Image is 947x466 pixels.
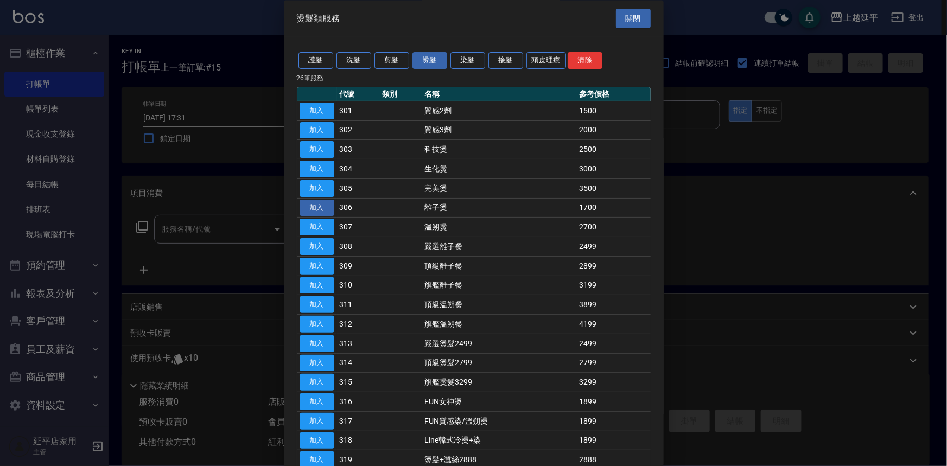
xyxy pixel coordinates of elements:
[576,87,650,101] th: 參考價格
[337,295,380,315] td: 311
[422,373,577,392] td: 旗艦燙髮3299
[526,53,567,69] button: 頭皮理療
[576,199,650,218] td: 1700
[576,431,650,451] td: 1899
[300,297,334,314] button: 加入
[422,179,577,199] td: 完美燙
[300,122,334,139] button: 加入
[300,161,334,178] button: 加入
[337,199,380,218] td: 306
[422,218,577,237] td: 溫朔燙
[336,53,371,69] button: 洗髮
[300,142,334,158] button: 加入
[300,335,334,352] button: 加入
[337,87,380,101] th: 代號
[300,432,334,449] button: 加入
[576,257,650,276] td: 2899
[576,121,650,141] td: 2000
[576,159,650,179] td: 3000
[422,237,577,257] td: 嚴選離子餐
[422,87,577,101] th: 名稱
[300,219,334,236] button: 加入
[422,257,577,276] td: 頂級離子餐
[576,140,650,159] td: 2500
[422,199,577,218] td: 離子燙
[576,334,650,354] td: 2499
[300,316,334,333] button: 加入
[576,295,650,315] td: 3899
[576,218,650,237] td: 2700
[422,431,577,451] td: Line韓式冷燙+染
[337,140,380,159] td: 303
[576,412,650,431] td: 1899
[422,354,577,373] td: 頂級燙髮2799
[422,140,577,159] td: 科技燙
[337,392,380,412] td: 316
[422,392,577,412] td: FUN女神燙
[412,53,447,69] button: 燙髮
[576,101,650,121] td: 1500
[300,103,334,119] button: 加入
[337,159,380,179] td: 304
[300,258,334,275] button: 加入
[576,392,650,412] td: 1899
[337,373,380,392] td: 315
[422,159,577,179] td: 生化燙
[337,101,380,121] td: 301
[337,218,380,237] td: 307
[576,354,650,373] td: 2799
[576,315,650,334] td: 4199
[337,334,380,354] td: 313
[300,394,334,411] button: 加入
[300,355,334,372] button: 加入
[379,87,422,101] th: 類別
[616,9,651,29] button: 關閉
[297,73,651,83] p: 26 筆服務
[374,53,409,69] button: 剪髮
[300,413,334,430] button: 加入
[337,354,380,373] td: 314
[568,53,602,69] button: 清除
[300,239,334,256] button: 加入
[576,237,650,257] td: 2499
[300,374,334,391] button: 加入
[422,295,577,315] td: 頂級溫朔餐
[576,276,650,296] td: 3199
[576,373,650,392] td: 3299
[488,53,523,69] button: 接髮
[337,237,380,257] td: 308
[422,121,577,141] td: 質感3劑
[337,412,380,431] td: 317
[422,101,577,121] td: 質感2劑
[337,257,380,276] td: 309
[450,53,485,69] button: 染髮
[422,412,577,431] td: FUN質感染/溫朔燙
[337,315,380,334] td: 312
[300,277,334,294] button: 加入
[337,431,380,451] td: 318
[300,200,334,216] button: 加入
[337,276,380,296] td: 310
[337,179,380,199] td: 305
[297,13,340,24] span: 燙髮類服務
[422,276,577,296] td: 旗艦離子餐
[422,334,577,354] td: 嚴選燙髮2499
[300,180,334,197] button: 加入
[298,53,333,69] button: 護髮
[576,179,650,199] td: 3500
[337,121,380,141] td: 302
[422,315,577,334] td: 旗艦溫朔餐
